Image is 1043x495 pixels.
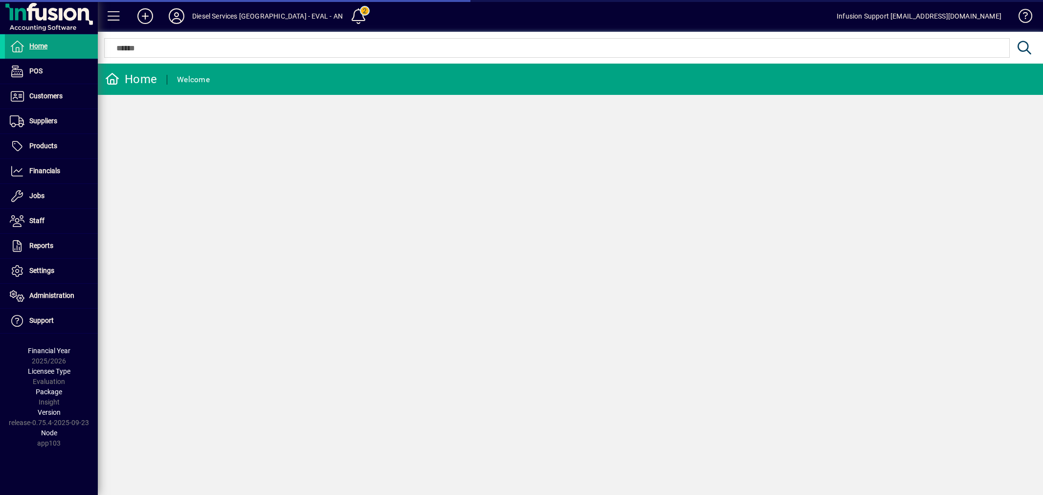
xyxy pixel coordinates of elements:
a: Knowledge Base [1011,2,1031,34]
span: Financials [29,167,60,175]
span: Jobs [29,192,44,200]
span: Suppliers [29,117,57,125]
span: Node [41,429,57,437]
a: Financials [5,159,98,183]
div: Home [105,71,157,87]
span: Home [29,42,47,50]
span: Administration [29,292,74,299]
a: Administration [5,284,98,308]
span: Reports [29,242,53,249]
a: Reports [5,234,98,258]
span: POS [29,67,43,75]
a: Settings [5,259,98,283]
span: Settings [29,267,54,274]
span: Licensee Type [28,367,70,375]
a: Staff [5,209,98,233]
span: Customers [29,92,63,100]
a: Jobs [5,184,98,208]
span: Package [36,388,62,396]
span: Version [38,408,61,416]
button: Add [130,7,161,25]
span: Products [29,142,57,150]
div: Diesel Services [GEOGRAPHIC_DATA] - EVAL - AN [192,8,343,24]
button: Profile [161,7,192,25]
a: POS [5,59,98,84]
a: Suppliers [5,109,98,134]
span: Support [29,316,54,324]
div: Infusion Support [EMAIL_ADDRESS][DOMAIN_NAME] [837,8,1001,24]
a: Products [5,134,98,158]
span: Staff [29,217,44,225]
a: Support [5,309,98,333]
a: Customers [5,84,98,109]
span: Financial Year [28,347,70,355]
div: Welcome [177,72,210,88]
